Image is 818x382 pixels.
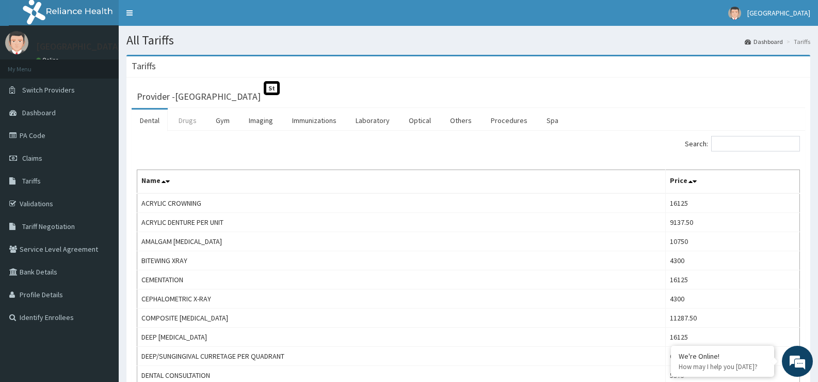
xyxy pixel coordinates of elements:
td: 16125 [665,193,799,213]
span: Dashboard [22,108,56,117]
h1: All Tariffs [126,34,810,47]
p: [GEOGRAPHIC_DATA] [36,42,121,51]
span: Claims [22,154,42,163]
h3: Provider - [GEOGRAPHIC_DATA] [137,92,261,101]
a: Gym [207,110,238,131]
td: 4300 [665,289,799,309]
td: 9137.50 [665,213,799,232]
a: Imaging [240,110,281,131]
a: Dental [132,110,168,131]
td: ACRYLIC CROWNING [137,193,666,213]
td: 10750 [665,232,799,251]
a: Immunizations [284,110,345,131]
td: CEPHALOMETRIC X-RAY [137,289,666,309]
h3: Tariffs [132,62,156,71]
td: 11287.50 [665,309,799,328]
a: Optical [400,110,439,131]
td: AMALGAM [MEDICAL_DATA] [137,232,666,251]
td: DEEP/SUNGINGIVAL CURRETAGE PER QUADRANT [137,347,666,366]
td: CEMENTATION [137,270,666,289]
img: User Image [5,31,28,54]
a: Others [442,110,480,131]
th: Price [665,170,799,194]
img: User Image [728,7,741,20]
span: Tariffs [22,176,41,186]
td: DEEP [MEDICAL_DATA] [137,328,666,347]
span: Tariff Negotiation [22,222,75,231]
div: We're Online! [679,352,766,361]
td: COMPOSITE [MEDICAL_DATA] [137,309,666,328]
a: Procedures [483,110,536,131]
span: St [264,81,280,95]
input: Search: [711,136,800,151]
span: [GEOGRAPHIC_DATA] [747,8,810,18]
a: Drugs [170,110,205,131]
th: Name [137,170,666,194]
td: BITEWING XRAY [137,251,666,270]
p: How may I help you today? [679,362,766,371]
td: 4300 [665,251,799,270]
a: Laboratory [347,110,398,131]
span: Switch Providers [22,85,75,95]
a: Spa [538,110,567,131]
a: Dashboard [745,37,783,46]
td: ACRYLIC DENTURE PER UNIT [137,213,666,232]
li: Tariffs [784,37,810,46]
td: 6450 [665,347,799,366]
label: Search: [685,136,800,151]
a: Online [36,56,61,64]
td: 16125 [665,270,799,289]
td: 16125 [665,328,799,347]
